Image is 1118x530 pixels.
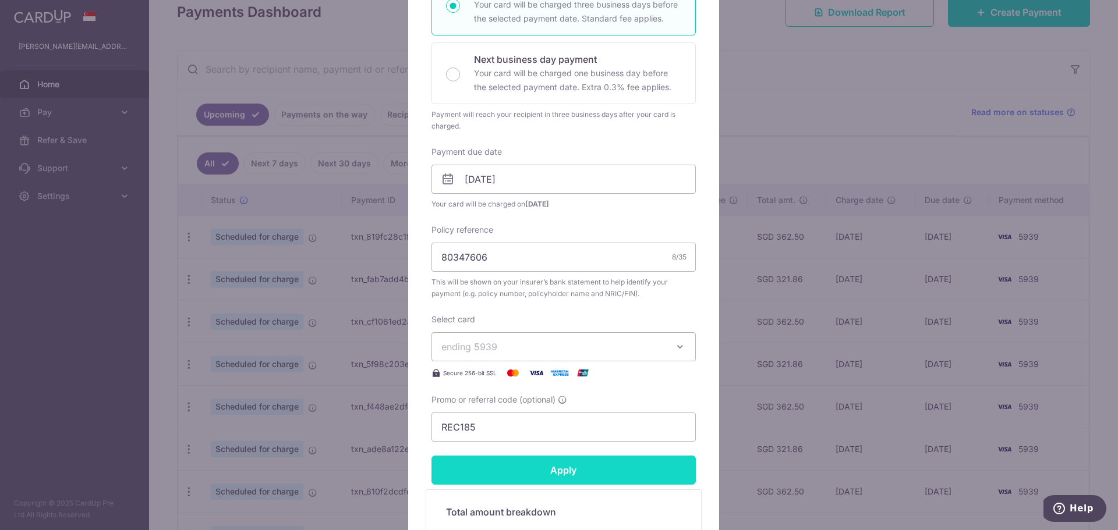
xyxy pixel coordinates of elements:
[443,368,497,378] span: Secure 256-bit SSL
[431,456,696,485] input: Apply
[525,200,549,208] span: [DATE]
[431,198,696,210] span: Your card will be charged on
[474,52,681,66] p: Next business day payment
[548,366,571,380] img: American Express
[431,146,502,158] label: Payment due date
[1043,495,1106,524] iframe: Opens a widget where you can find more information
[431,165,696,194] input: DD / MM / YYYY
[431,276,696,300] span: This will be shown on your insurer’s bank statement to help identify your payment (e.g. policy nu...
[431,394,556,405] span: Promo or referral code (optional)
[431,224,493,236] label: Policy reference
[525,366,548,380] img: Visa
[672,251,687,263] div: 8/35
[431,109,696,132] div: Payment will reach your recipient in three business days after your card is charged.
[571,366,595,380] img: UnionPay
[501,366,525,380] img: Mastercard
[446,505,681,519] h5: Total amount breakdown
[431,332,696,361] button: ending 5939
[474,66,681,94] p: Your card will be charged one business day before the selected payment date. Extra 0.3% fee applies.
[441,341,497,353] span: ending 5939
[431,314,475,325] label: Select card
